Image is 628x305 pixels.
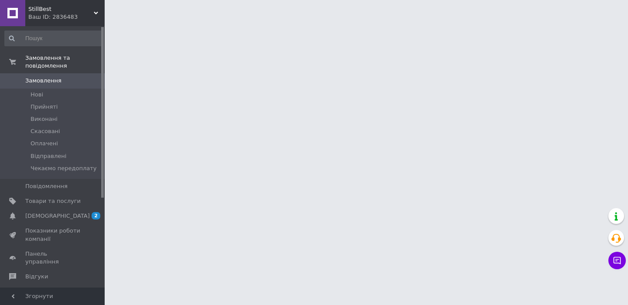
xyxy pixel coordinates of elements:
[25,197,81,205] span: Товари та послуги
[25,250,81,266] span: Панель управління
[28,13,105,21] div: Ваш ID: 2836483
[31,140,58,147] span: Оплачені
[92,212,100,219] span: 2
[25,212,90,220] span: [DEMOGRAPHIC_DATA]
[4,31,103,46] input: Пошук
[31,91,43,99] span: Нові
[31,127,60,135] span: Скасовані
[25,182,68,190] span: Повідомлення
[25,273,48,281] span: Відгуки
[25,77,61,85] span: Замовлення
[31,164,97,172] span: Чекаємо передоплату
[608,252,626,269] button: Чат з покупцем
[31,103,58,111] span: Прийняті
[31,115,58,123] span: Виконані
[25,227,81,243] span: Показники роботи компанії
[28,5,94,13] span: StillBest
[25,54,105,70] span: Замовлення та повідомлення
[31,152,66,160] span: Відправлені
